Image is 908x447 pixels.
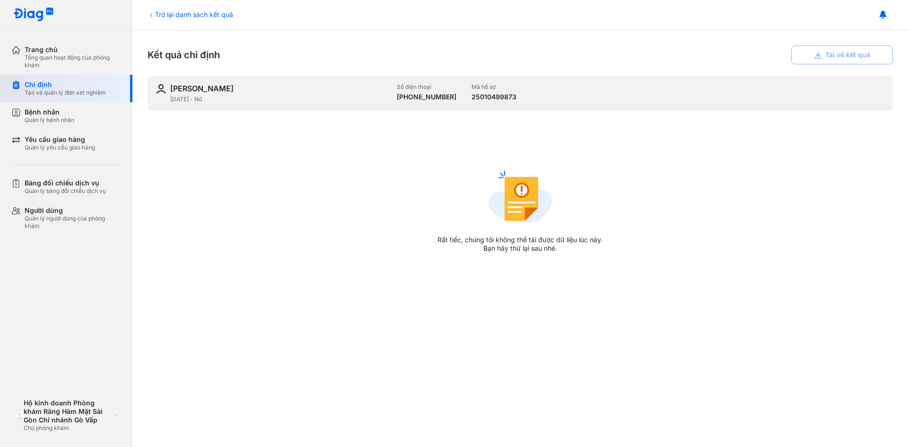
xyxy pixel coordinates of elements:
div: Bệnh nhân [25,108,74,116]
div: [DATE] - Nữ [170,96,389,103]
div: Quản lý người dùng của phòng khám [25,215,121,230]
div: Trở lại danh sách kết quả [148,9,233,19]
div: Kết quả chỉ định [148,45,893,64]
img: logo [15,411,24,420]
div: Rất tiếc, chúng tôi không thể tải được dữ liệu lúc này. Bạn hãy thử lại sau nhé. [432,236,609,253]
div: Mã hồ sơ [471,83,516,91]
div: Số điện thoại [397,83,456,91]
div: 25010499873 [471,93,516,101]
img: logo [13,8,54,22]
button: Tải về kết quả [791,45,893,64]
div: Chủ phòng khám [24,424,111,432]
img: not-found-icon [487,167,553,234]
div: Chỉ định [25,80,106,89]
div: Tổng quan hoạt động của phòng khám [25,54,121,69]
div: Người dùng [25,206,121,215]
div: Quản lý bảng đối chiếu dịch vụ [25,187,106,195]
div: Yêu cầu giao hàng [25,135,95,144]
div: [PHONE_NUMBER] [397,93,456,101]
div: [PERSON_NAME] [170,83,234,94]
div: Quản lý bệnh nhân [25,116,74,124]
div: Quản lý yêu cầu giao hàng [25,144,95,151]
div: Bảng đối chiếu dịch vụ [25,179,106,187]
div: Hộ kinh doanh Phòng khám Răng Hàm Mặt Sài Gòn Chi nhánh Gò Vấp [24,399,111,424]
img: user-icon [155,83,166,95]
div: Tạo và quản lý đơn xét nghiệm [25,89,106,96]
div: Trang chủ [25,45,121,54]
